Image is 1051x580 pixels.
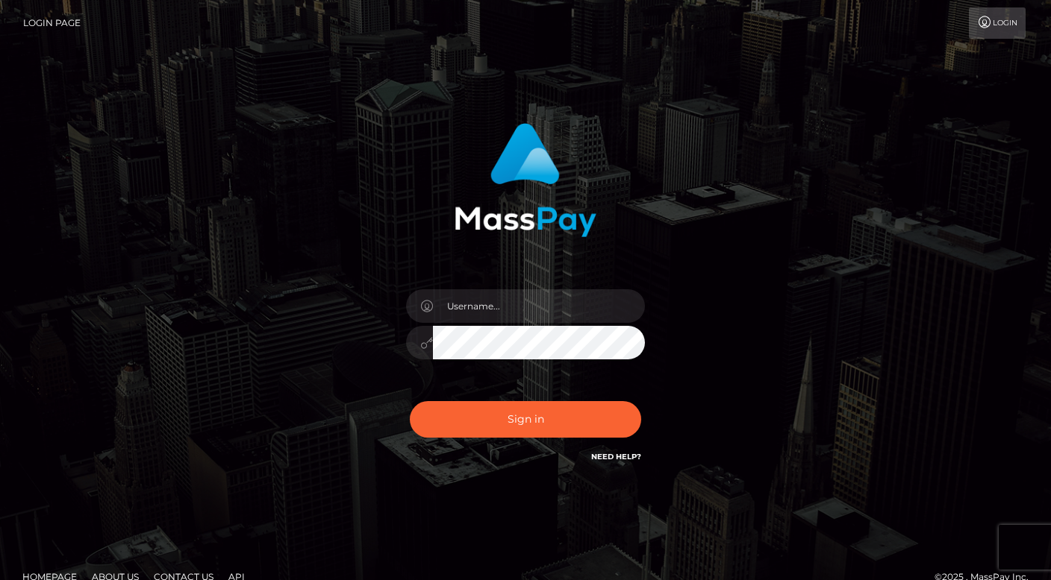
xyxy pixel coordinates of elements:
[591,452,641,461] a: Need Help?
[433,289,645,323] input: Username...
[410,401,641,438] button: Sign in
[969,7,1026,39] a: Login
[23,7,81,39] a: Login Page
[455,123,596,237] img: MassPay Login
